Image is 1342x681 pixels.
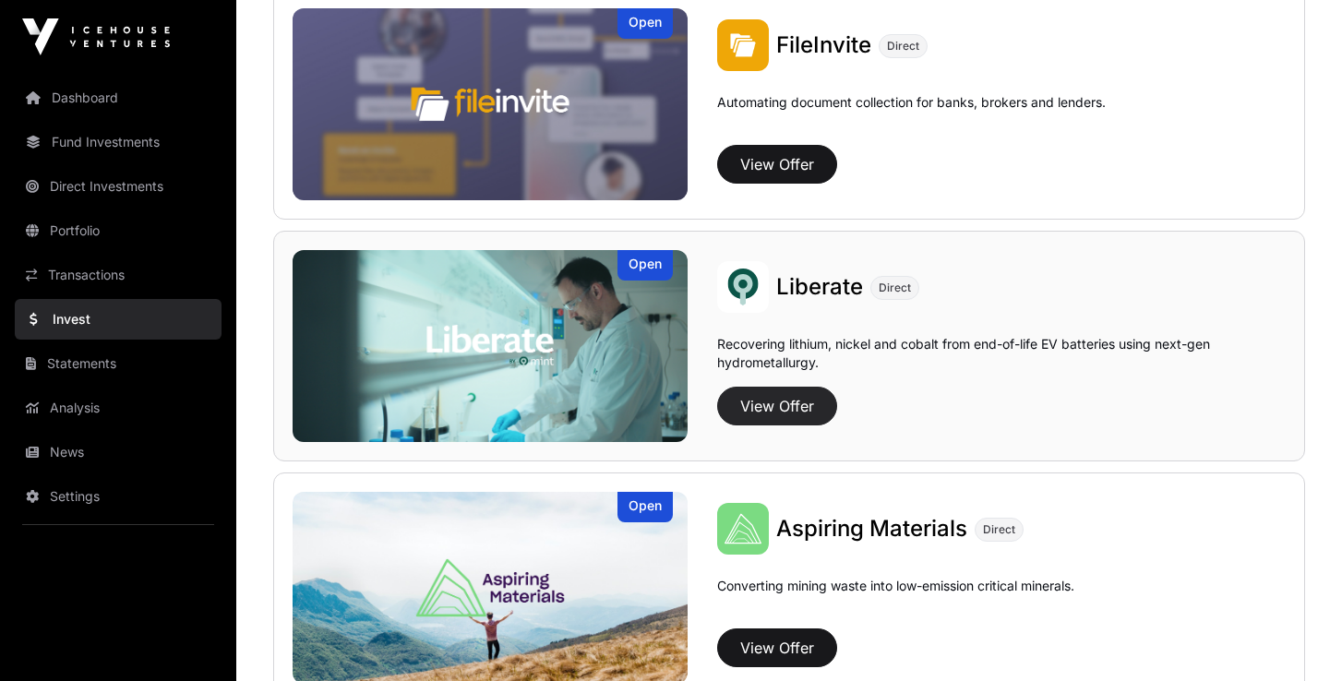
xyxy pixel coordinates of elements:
div: Open [617,8,673,39]
a: News [15,432,222,472]
span: Direct [887,39,919,54]
a: Statements [15,343,222,384]
a: Analysis [15,388,222,428]
a: Portfolio [15,210,222,251]
p: Converting mining waste into low-emission critical minerals. [717,577,1074,621]
img: Icehouse Ventures Logo [22,18,170,55]
a: Settings [15,476,222,517]
img: Liberate [293,250,688,442]
a: FileInvite [776,30,871,60]
span: Aspiring Materials [776,515,967,542]
div: Open [617,492,673,522]
a: Dashboard [15,78,222,118]
a: Direct Investments [15,166,222,207]
img: FileInvite [717,19,769,71]
button: View Offer [717,145,837,184]
iframe: Chat Widget [1250,592,1342,681]
img: Aspiring Materials [717,503,769,555]
a: Aspiring Materials [776,514,967,544]
a: Fund Investments [15,122,222,162]
span: FileInvite [776,31,871,58]
a: Invest [15,299,222,340]
span: Direct [983,522,1015,537]
a: FileInviteOpen [293,8,688,200]
img: Liberate [717,261,769,313]
a: Transactions [15,255,222,295]
button: View Offer [717,628,837,667]
button: View Offer [717,387,837,425]
a: Liberate [776,272,863,302]
span: Direct [879,281,911,295]
div: Open [617,250,673,281]
span: Liberate [776,273,863,300]
p: Automating document collection for banks, brokers and lenders. [717,93,1106,137]
p: Recovering lithium, nickel and cobalt from end-of-life EV batteries using next-gen hydrometallurgy. [717,335,1286,379]
img: FileInvite [293,8,688,200]
a: LiberateOpen [293,250,688,442]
